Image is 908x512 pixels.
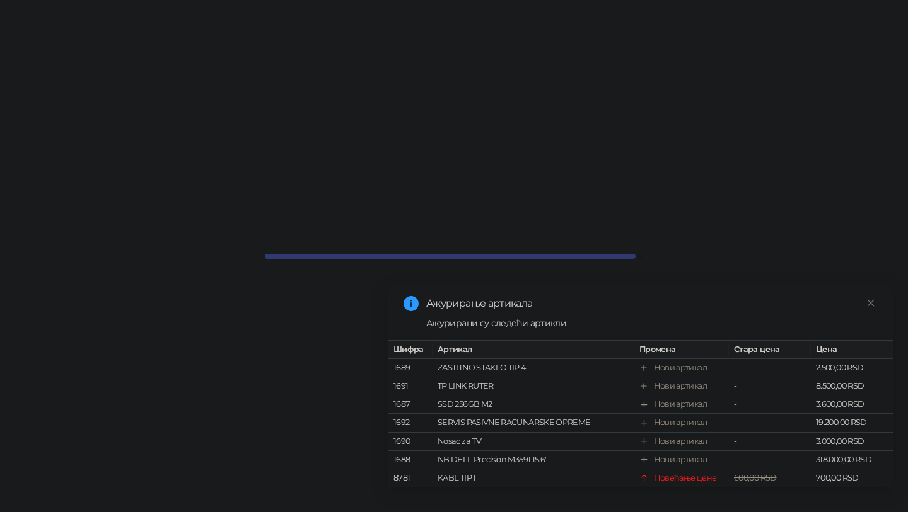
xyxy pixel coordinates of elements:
[433,433,634,451] td: Nosac za TV
[811,451,893,469] td: 318.000,00 RSD
[433,451,634,469] td: NB DELL Precision M3591 15.6"
[811,469,893,487] td: 700,00 RSD
[729,377,811,395] td: -
[433,377,634,395] td: TP LINK RUTER
[729,359,811,377] td: -
[426,296,878,311] div: Ажурирање артикала
[426,316,878,330] div: Ажурирани су следећи артикли:
[388,451,433,469] td: 1688
[404,296,419,311] span: info-circle
[864,296,878,310] a: Close
[433,395,634,414] td: SSD 256GB M2
[729,395,811,414] td: -
[729,433,811,451] td: -
[811,395,893,414] td: 3.600,00 RSD
[811,377,893,395] td: 8.500,00 RSD
[654,361,707,374] div: Нови артикал
[654,453,707,466] div: Нови артикал
[654,472,717,484] div: Повећање цене
[388,395,433,414] td: 1687
[811,359,893,377] td: 2.500,00 RSD
[866,299,875,307] span: close
[433,469,634,487] td: KABL TIP 1
[811,433,893,451] td: 3.000,00 RSD
[811,341,893,359] th: Цена
[811,414,893,433] td: 19.200,00 RSD
[388,414,433,433] td: 1692
[433,414,634,433] td: SERVIS PASIVNE RACUNARSKE OPREME
[433,341,634,359] th: Артикал
[729,341,811,359] th: Стара цена
[654,417,707,430] div: Нови артикал
[734,473,777,482] span: 600,00 RSD
[654,398,707,411] div: Нови артикал
[654,435,707,448] div: Нови артикал
[388,359,433,377] td: 1689
[388,469,433,487] td: 8781
[433,359,634,377] td: ZASTITNO STAKLO TIP 4
[388,377,433,395] td: 1691
[634,341,729,359] th: Промена
[729,414,811,433] td: -
[729,451,811,469] td: -
[388,433,433,451] td: 1690
[654,380,707,392] div: Нови артикал
[388,341,433,359] th: Шифра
